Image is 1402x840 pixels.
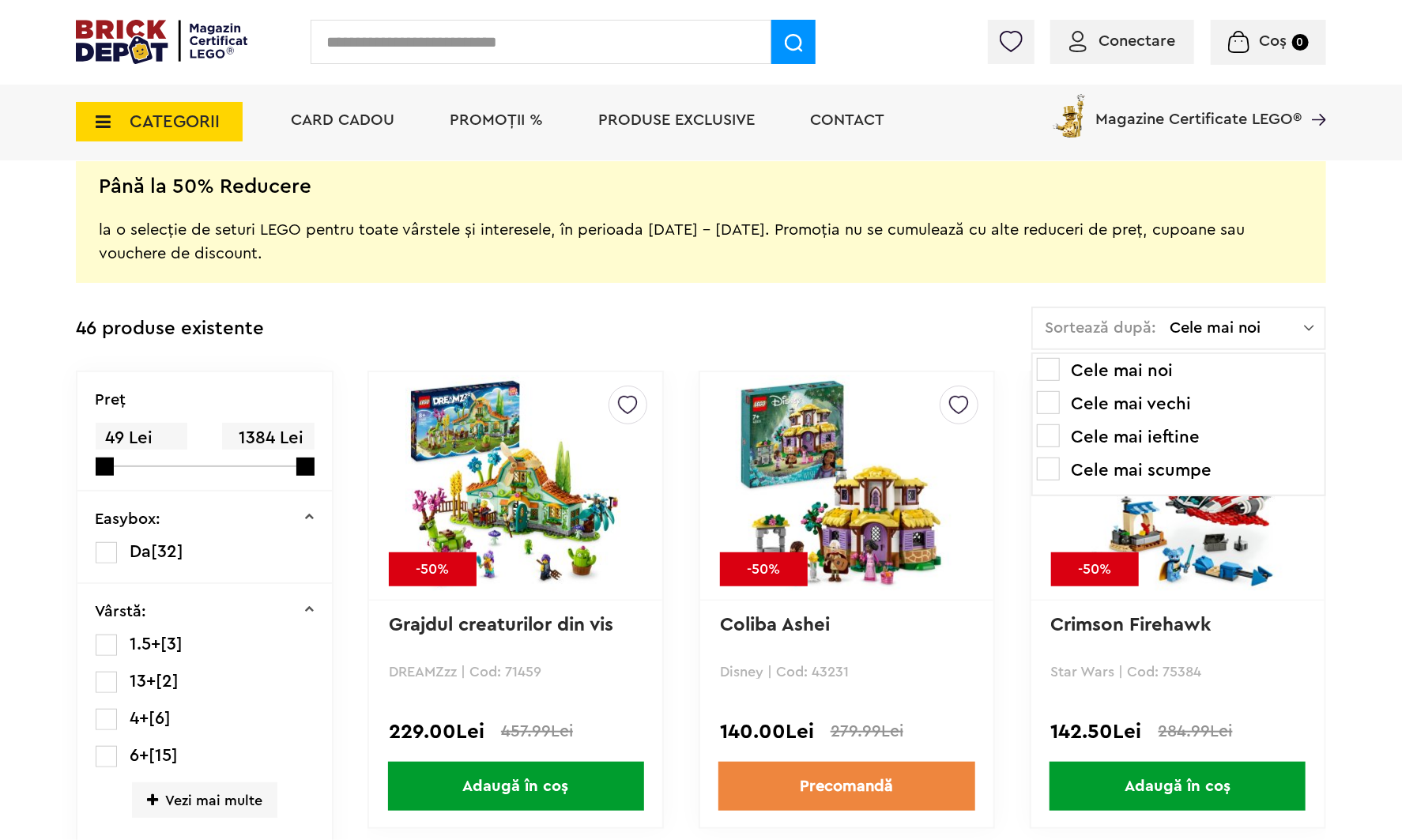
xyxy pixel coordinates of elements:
[132,782,277,818] span: Vezi mai multe
[156,672,179,690] span: [2]
[388,762,644,811] span: Adaugă în coș
[130,747,149,764] span: 6+
[99,194,1303,266] div: la o selecție de seturi LEGO pentru toate vârstele și interesele, în perioada [DATE] - [DATE]. Pr...
[1037,358,1321,383] li: Cele mai noi
[76,307,264,352] div: 46 produse existente
[149,747,179,764] span: [15]
[720,616,830,635] a: Coliba Ashei
[450,112,543,128] a: PROMOȚII %
[718,762,974,811] a: Precomandă
[1051,722,1142,741] span: 142.50Lei
[389,665,643,679] p: DREAMZzz | Cod: 71459
[130,543,152,560] span: Da
[389,616,613,635] a: Grajdul creaturilor din vis
[96,423,187,454] span: 49 Lei
[1170,320,1304,336] span: Cele mai noi
[1031,762,1325,811] a: Adaugă în coș
[1050,762,1306,811] span: Adaugă în coș
[405,375,627,597] img: Grajdul creaturilor din vis
[1260,33,1287,49] span: Coș
[369,762,662,811] a: Adaugă în coș
[96,392,126,408] p: Preţ
[152,543,184,560] span: [32]
[598,112,755,128] a: Produse exclusive
[1095,91,1302,127] span: Magazine Certificate LEGO®
[1037,391,1321,416] li: Cele mai vechi
[1051,665,1305,679] p: Star Wars | Cod: 75384
[1037,458,1321,483] li: Cele mai scumpe
[1099,33,1175,49] span: Conectare
[291,112,394,128] a: Card Cadou
[99,179,311,194] h2: Până la 50% Reducere
[149,710,171,727] span: [6]
[96,604,147,620] p: Vârstă:
[1292,34,1309,51] small: 0
[389,552,477,586] div: -50%
[736,375,957,597] img: Coliba Ashei
[1159,723,1233,740] span: 284.99Lei
[1302,91,1326,107] a: Magazine Certificate LEGO®
[222,423,314,454] span: 1384 Lei
[720,665,974,679] p: Disney | Cod: 43231
[130,710,149,727] span: 4+
[1051,616,1212,635] a: Crimson Firehawk
[831,723,903,740] span: 279.99Lei
[130,635,161,653] span: 1.5+
[720,722,814,741] span: 140.00Lei
[1045,320,1156,336] span: Sortează după:
[130,672,156,690] span: 13+
[810,112,884,128] a: Contact
[1037,424,1321,450] li: Cele mai ieftine
[1069,33,1175,49] a: Conectare
[1051,552,1139,586] div: -50%
[96,511,161,527] p: Easybox:
[130,113,220,130] span: CATEGORII
[161,635,183,653] span: [3]
[720,552,808,586] div: -50%
[501,723,573,740] span: 457.99Lei
[389,722,484,741] span: 229.00Lei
